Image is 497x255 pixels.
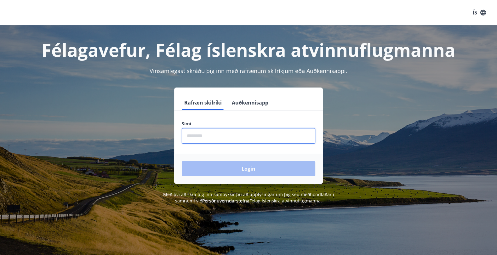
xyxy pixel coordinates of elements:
button: Auðkennisapp [229,95,271,110]
button: Rafræn skilríki [182,95,224,110]
a: Persónuverndarstefna [202,198,249,204]
button: ÍS [469,7,489,18]
span: Vinsamlegast skráðu þig inn með rafrænum skilríkjum eða Auðkennisappi. [150,67,347,75]
span: Með því að skrá þig inn samþykkir þú að upplýsingar um þig séu meðhöndlaðar í samræmi við Félag í... [163,191,334,204]
label: Sími [182,121,315,127]
h1: Félagavefur, Félag íslenskra atvinnuflugmanna [29,38,468,62]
